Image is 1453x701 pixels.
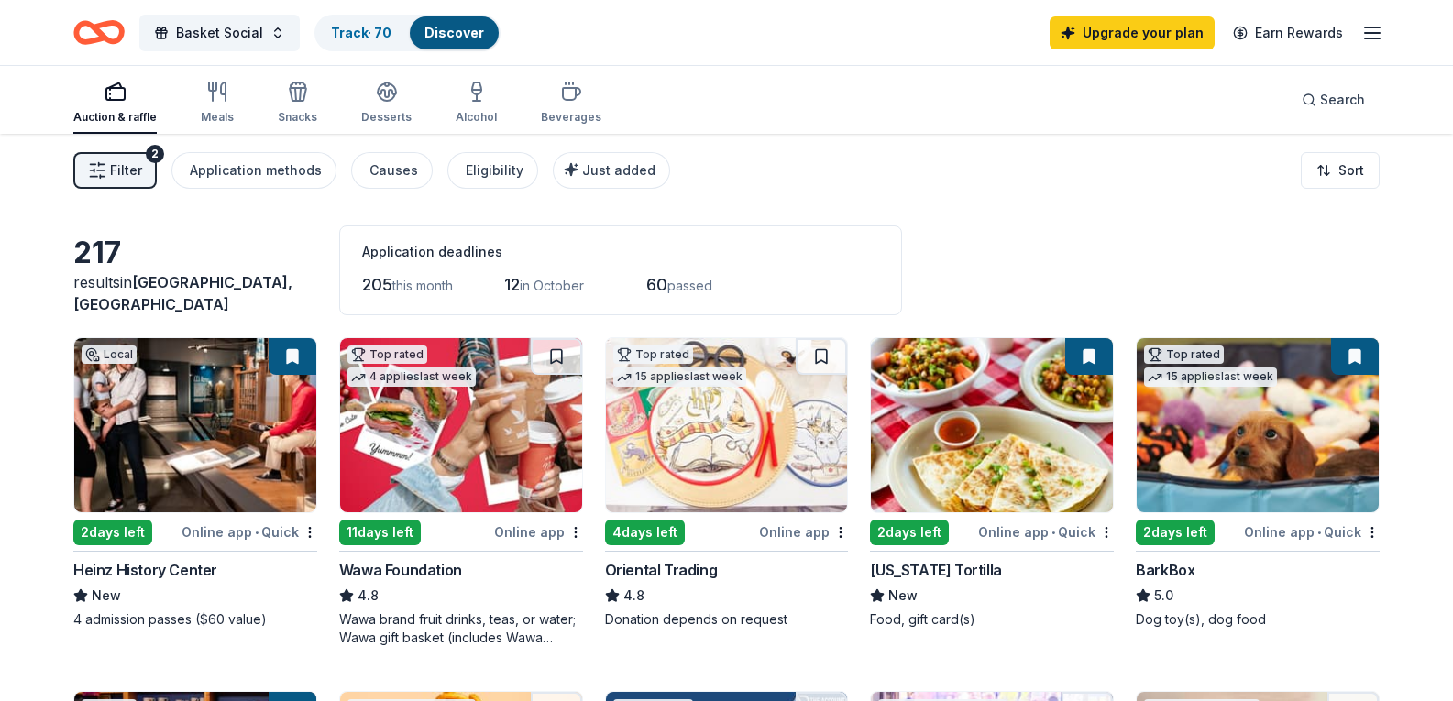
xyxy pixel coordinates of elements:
[340,338,582,512] img: Image for Wawa Foundation
[613,367,746,387] div: 15 applies last week
[171,152,336,189] button: Application methods
[347,367,476,387] div: 4 applies last week
[82,345,137,364] div: Local
[339,559,462,581] div: Wawa Foundation
[339,520,421,545] div: 11 days left
[424,25,484,40] a: Discover
[361,73,412,134] button: Desserts
[646,275,667,294] span: 60
[582,162,655,178] span: Just added
[339,337,583,647] a: Image for Wawa FoundationTop rated4 applieslast week11days leftOnline appWawa Foundation4.8Wawa b...
[362,241,879,263] div: Application deadlines
[1136,610,1380,629] div: Dog toy(s), dog food
[392,278,453,293] span: this month
[504,275,520,294] span: 12
[201,73,234,134] button: Meals
[73,337,317,629] a: Image for Heinz History CenterLocal2days leftOnline app•QuickHeinz History CenterNew4 admission p...
[456,110,497,125] div: Alcohol
[201,110,234,125] div: Meals
[978,520,1114,543] div: Online app Quick
[494,520,583,543] div: Online app
[1320,89,1365,111] span: Search
[331,25,391,40] a: Track· 70
[870,520,949,545] div: 2 days left
[1317,525,1321,540] span: •
[605,559,718,581] div: Oriental Trading
[888,585,918,607] span: New
[605,520,685,545] div: 4 days left
[278,110,317,125] div: Snacks
[73,273,292,313] span: in
[870,559,1001,581] div: [US_STATE] Tortilla
[74,338,316,512] img: Image for Heinz History Center
[110,159,142,181] span: Filter
[314,15,501,51] button: Track· 70Discover
[339,610,583,647] div: Wawa brand fruit drinks, teas, or water; Wawa gift basket (includes Wawa products and coupons)
[605,610,849,629] div: Donation depends on request
[73,152,157,189] button: Filter2
[73,110,157,125] div: Auction & raffle
[870,610,1114,629] div: Food, gift card(s)
[1136,337,1380,629] a: Image for BarkBoxTop rated15 applieslast week2days leftOnline app•QuickBarkBox5.0Dog toy(s), dog ...
[520,278,584,293] span: in October
[73,520,152,545] div: 2 days left
[667,278,712,293] span: passed
[871,338,1113,512] img: Image for California Tortilla
[1051,525,1055,540] span: •
[1154,585,1173,607] span: 5.0
[1136,520,1215,545] div: 2 days left
[1222,16,1354,49] a: Earn Rewards
[1136,559,1194,581] div: BarkBox
[759,520,848,543] div: Online app
[606,338,848,512] img: Image for Oriental Trading
[553,152,670,189] button: Just added
[541,73,601,134] button: Beverages
[139,15,300,51] button: Basket Social
[182,520,317,543] div: Online app Quick
[466,159,523,181] div: Eligibility
[73,235,317,271] div: 217
[73,610,317,629] div: 4 admission passes ($60 value)
[73,73,157,134] button: Auction & raffle
[278,73,317,134] button: Snacks
[1144,345,1224,364] div: Top rated
[347,345,427,364] div: Top rated
[870,337,1114,629] a: Image for California Tortilla2days leftOnline app•Quick[US_STATE] TortillaNewFood, gift card(s)
[73,559,217,581] div: Heinz History Center
[351,152,433,189] button: Causes
[613,345,693,364] div: Top rated
[541,110,601,125] div: Beverages
[1244,520,1380,543] div: Online app Quick
[1144,367,1277,387] div: 15 applies last week
[1137,338,1379,512] img: Image for BarkBox
[456,73,497,134] button: Alcohol
[1050,16,1215,49] a: Upgrade your plan
[361,110,412,125] div: Desserts
[358,585,379,607] span: 4.8
[362,275,392,294] span: 205
[623,585,644,607] span: 4.8
[255,525,259,540] span: •
[73,271,317,315] div: results
[369,159,418,181] div: Causes
[447,152,538,189] button: Eligibility
[605,337,849,629] a: Image for Oriental TradingTop rated15 applieslast week4days leftOnline appOriental Trading4.8Dona...
[176,22,263,44] span: Basket Social
[73,11,125,54] a: Home
[146,145,164,163] div: 2
[1287,82,1380,118] button: Search
[73,273,292,313] span: [GEOGRAPHIC_DATA], [GEOGRAPHIC_DATA]
[1301,152,1380,189] button: Sort
[92,585,121,607] span: New
[1338,159,1364,181] span: Sort
[190,159,322,181] div: Application methods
